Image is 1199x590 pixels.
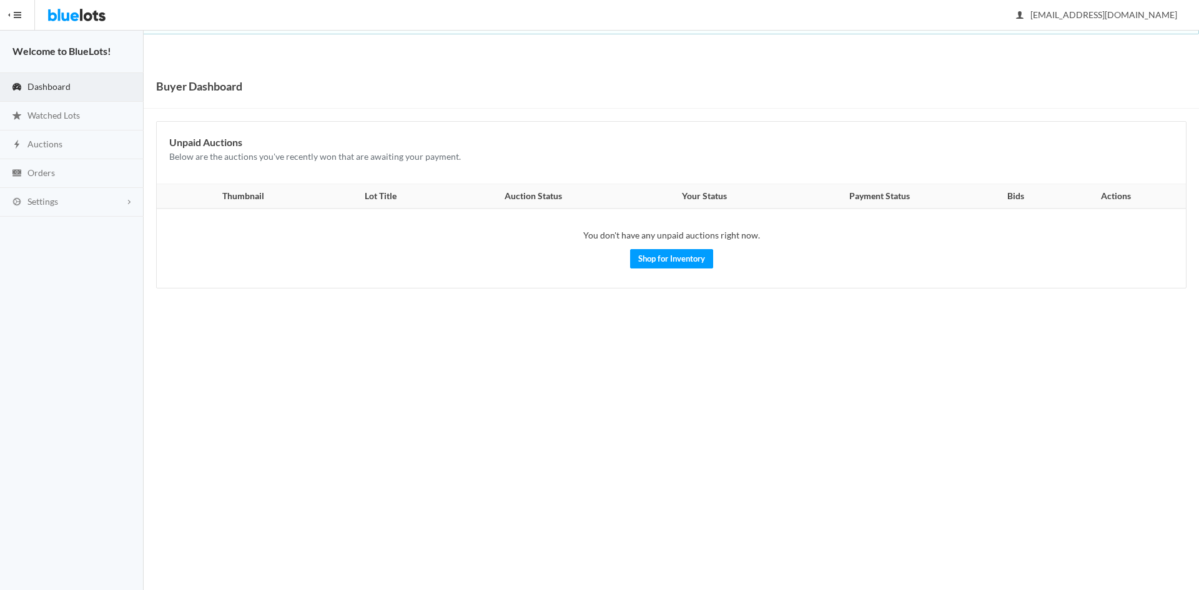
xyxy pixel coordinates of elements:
[169,150,1173,164] p: Below are the auctions you've recently won that are awaiting your payment.
[156,77,242,96] h1: Buyer Dashboard
[1053,184,1186,209] th: Actions
[169,229,1173,243] p: You don't have any unpaid auctions right now.
[781,184,979,209] th: Payment Status
[12,45,111,57] strong: Welcome to BlueLots!
[630,249,713,268] a: Shop for Inventory
[11,111,23,122] ion-icon: star
[439,184,628,209] th: Auction Status
[1014,10,1026,22] ion-icon: person
[979,184,1053,209] th: Bids
[1017,9,1177,20] span: [EMAIL_ADDRESS][DOMAIN_NAME]
[27,110,80,120] span: Watched Lots
[11,82,23,94] ion-icon: speedometer
[27,167,55,178] span: Orders
[322,184,439,209] th: Lot Title
[169,136,242,148] b: Unpaid Auctions
[11,139,23,151] ion-icon: flash
[11,168,23,180] ion-icon: cash
[628,184,781,209] th: Your Status
[27,81,71,92] span: Dashboard
[11,197,23,209] ion-icon: cog
[27,139,62,149] span: Auctions
[157,184,322,209] th: Thumbnail
[27,196,58,207] span: Settings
